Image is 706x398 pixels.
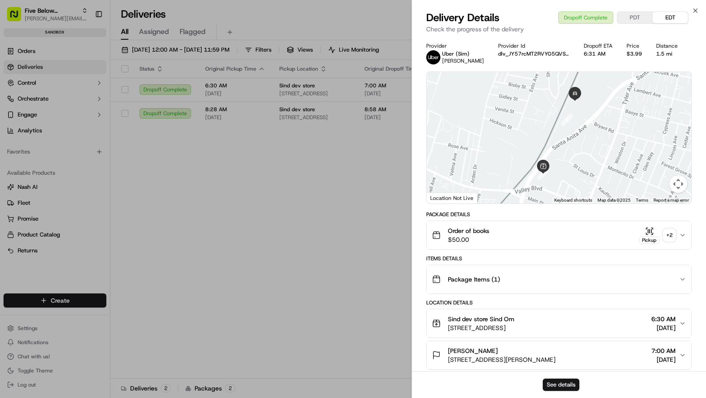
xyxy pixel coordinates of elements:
span: Order of books [448,226,489,235]
button: EDT [653,12,688,23]
div: $3.99 [627,50,642,57]
p: Uber (Sim) [442,50,484,57]
span: [PERSON_NAME] [27,160,71,167]
span: Delivery Details [426,11,499,25]
a: Terms (opens in new tab) [636,198,648,203]
span: 6:30 AM [651,315,676,323]
div: Price [627,42,642,49]
button: [PERSON_NAME][STREET_ADDRESS][PERSON_NAME]7:00 AM[DATE] [427,341,691,369]
span: [DATE] [651,323,676,332]
div: 1 [537,168,549,180]
img: Charles Folsom [9,152,23,166]
div: 📗 [9,198,16,205]
button: Pickup [639,227,660,244]
div: Start new chat [40,84,145,93]
div: 💻 [75,198,82,205]
a: 📗Knowledge Base [5,193,71,209]
div: Dropoff ETA [584,42,612,49]
span: • [53,136,56,143]
span: [DATE] [58,136,76,143]
span: Map data ©2025 [597,198,631,203]
div: Pickup [639,237,660,244]
span: Pylon [88,218,107,225]
img: Nash [9,8,26,26]
div: 2 [561,114,573,125]
button: Pickup+2 [639,227,676,244]
span: API Documentation [83,197,142,206]
button: PDT [617,12,653,23]
button: See all [137,113,161,123]
img: uber-new-logo.jpeg [426,50,440,64]
img: 1738778727109-b901c2ba-d612-49f7-a14d-d897ce62d23f [19,84,34,100]
div: 1.5 mi [656,50,678,57]
span: Knowledge Base [18,197,68,206]
div: Past conversations [9,114,59,121]
span: [DATE] [78,160,96,167]
div: Provider [426,42,484,49]
span: unihopllc [27,136,51,143]
img: unihopllc [9,128,23,142]
span: • [73,160,76,167]
div: Location Not Live [427,192,477,203]
button: Order of books$50.00Pickup+2 [427,221,691,249]
span: $50.00 [448,235,489,244]
span: [DATE] [651,355,676,364]
img: 1736555255976-a54dd68f-1ca7-489b-9aae-adbdc363a1c4 [9,84,25,100]
a: 💻API Documentation [71,193,145,209]
span: 7:00 AM [651,346,676,355]
div: Package Details [426,211,692,218]
button: Start new chat [150,86,161,97]
span: [PERSON_NAME] [448,346,498,355]
input: Got a question? Start typing here... [23,56,159,66]
button: dlv_JY57rcMT2RVYG5QVSDvDBw [498,50,570,57]
button: See details [543,379,579,391]
div: We're available if you need us! [40,93,121,100]
span: [STREET_ADDRESS] [448,323,514,332]
div: + 2 [663,229,676,241]
div: 6:31 AM [584,50,612,57]
button: Map camera controls [669,175,687,193]
button: Sind dev store Sind Om[STREET_ADDRESS]6:30 AM[DATE] [427,309,691,338]
p: Check the progress of the delivery [426,25,692,34]
a: Report a map error [653,198,689,203]
button: Keyboard shortcuts [554,197,592,203]
p: Welcome 👋 [9,35,161,49]
div: Location Details [426,299,692,306]
a: Open this area in Google Maps (opens a new window) [429,192,458,203]
img: Google [429,192,458,203]
a: Powered byPylon [62,218,107,225]
div: Provider Id [498,42,570,49]
div: Distance [656,42,678,49]
span: Package Items ( 1 ) [448,275,500,284]
button: Package Items (1) [427,265,691,293]
span: [PERSON_NAME] [442,57,484,64]
span: [STREET_ADDRESS][PERSON_NAME] [448,355,556,364]
div: Items Details [426,255,692,262]
span: Sind dev store Sind Om [448,315,514,323]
